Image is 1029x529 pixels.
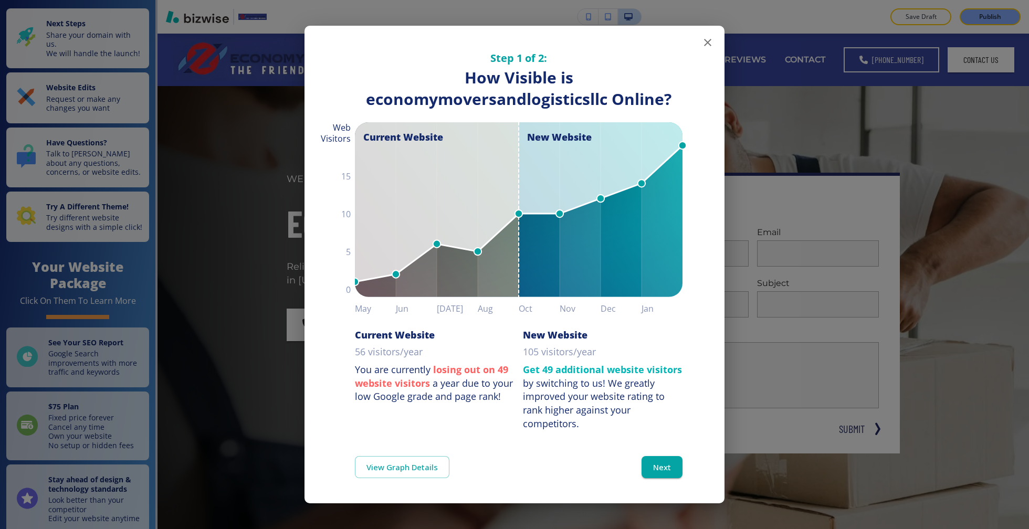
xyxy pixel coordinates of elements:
[355,301,396,316] h6: May
[642,456,682,478] button: Next
[478,301,519,316] h6: Aug
[437,301,478,316] h6: [DATE]
[523,329,587,341] h6: New Website
[560,301,601,316] h6: Nov
[523,377,665,430] div: We greatly improved your website rating to rank higher against your competitors.
[601,301,642,316] h6: Dec
[355,363,514,404] p: You are currently a year due to your low Google grade and page rank!
[523,345,596,359] p: 105 visitors/year
[519,301,560,316] h6: Oct
[396,301,437,316] h6: Jun
[355,329,435,341] h6: Current Website
[642,301,682,316] h6: Jan
[355,363,508,389] strong: losing out on 49 website visitors
[523,363,682,431] p: by switching to us!
[355,456,449,478] a: View Graph Details
[523,363,682,376] strong: Get 49 additional website visitors
[355,345,423,359] p: 56 visitors/year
